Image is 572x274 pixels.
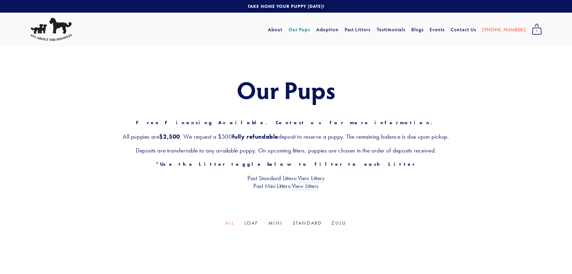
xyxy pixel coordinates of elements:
a: Adoption [316,24,339,35]
a: Testimonials [377,24,406,35]
a: Contact Us [451,24,476,35]
a: Standard [293,220,322,226]
a: All [225,220,235,226]
h3: All puppies are . We request a $500 deposit to reserve a puppy. The remaining balance is due upon... [30,133,542,140]
a: Our Pups [289,24,310,35]
a: Mini [268,220,283,226]
h3: Past Standard Litters: Past Mini Litters: [30,174,542,190]
strong: $2,500 [159,133,180,140]
a: Past Litters [345,26,371,32]
a: View Litters [292,182,319,190]
h1: Our Pups [30,76,542,103]
a: Blogs [411,24,424,35]
a: Zulu [331,220,347,226]
a: 0 items in cart [529,22,545,37]
h3: Deposits are transferrable to any available puppy. On upcoming litters, puppies are chosen in the... [30,146,542,154]
img: All About The Doodles [30,18,72,41]
strong: *Use the Litter toggle below to filter to each Litter [156,161,416,167]
strong: Free Financing Available. Contact us for more information. [136,120,436,125]
a: Loaf [244,220,259,226]
a: [PHONE_NUMBER] [482,24,526,35]
strong: fully refundable [232,133,279,140]
a: Events [430,24,445,35]
span: 0 [532,27,542,35]
a: View Litters [298,174,325,182]
a: About [268,24,283,35]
